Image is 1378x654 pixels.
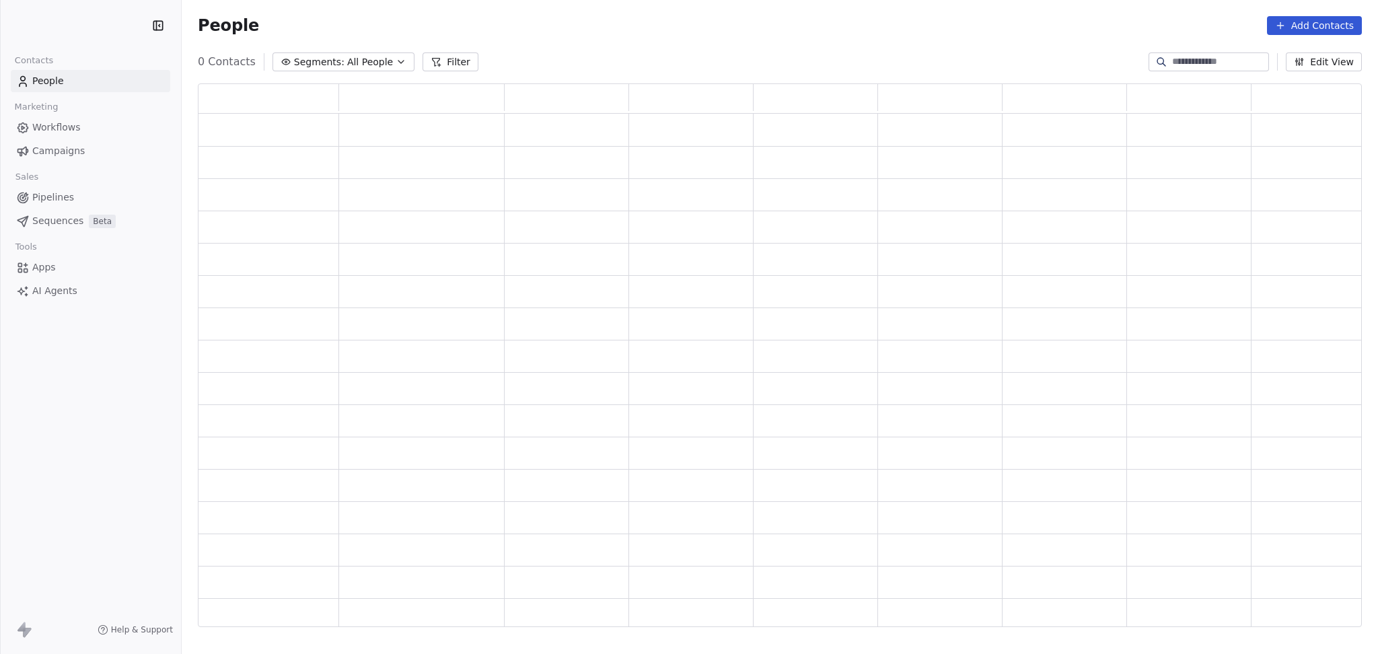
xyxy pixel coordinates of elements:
span: AI Agents [32,284,77,298]
a: SequencesBeta [11,210,170,232]
span: People [198,15,259,36]
a: Workflows [11,116,170,139]
span: Sales [9,167,44,187]
span: Marketing [9,97,64,117]
a: Pipelines [11,186,170,209]
span: All People [347,55,393,69]
span: Pipelines [32,190,74,205]
span: Campaigns [32,144,85,158]
a: Help & Support [98,624,173,635]
span: Workflows [32,120,81,135]
span: 0 Contacts [198,54,256,70]
a: People [11,70,170,92]
div: grid [198,114,1376,628]
span: Beta [89,215,116,228]
span: Contacts [9,50,59,71]
span: Help & Support [111,624,173,635]
span: Tools [9,237,42,257]
a: AI Agents [11,280,170,302]
a: Campaigns [11,140,170,162]
span: Segments: [294,55,344,69]
span: Apps [32,260,56,275]
span: Sequences [32,214,83,228]
button: Edit View [1286,52,1362,71]
button: Filter [423,52,478,71]
a: Apps [11,256,170,279]
button: Add Contacts [1267,16,1362,35]
span: People [32,74,64,88]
